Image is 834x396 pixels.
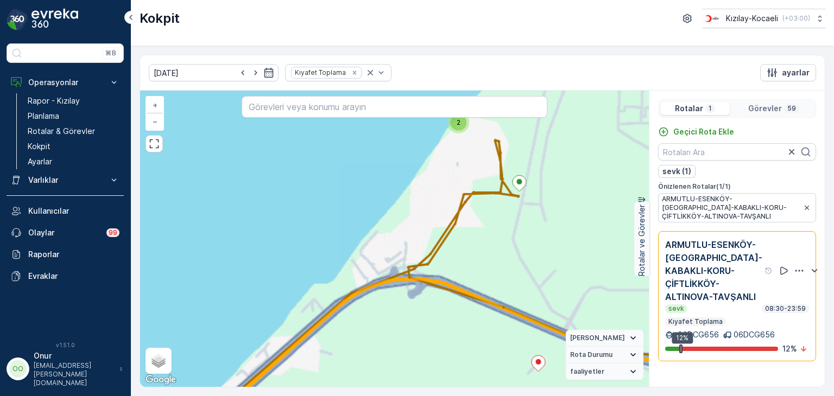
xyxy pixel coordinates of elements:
div: Kıyafet Toplama [292,67,347,78]
button: sevk (1) [658,165,696,178]
div: OO [9,360,27,378]
summary: faaliyetler [566,363,643,380]
p: Ayarlar [28,156,52,167]
button: Varlıklar [7,169,124,191]
p: [EMAIL_ADDRESS][PERSON_NAME][DOMAIN_NAME] [34,361,114,387]
p: 12 % [782,343,797,354]
div: Yardım Araç İkonu [764,266,773,275]
p: Kızılay-Kocaeli [726,13,778,24]
p: Onur [34,350,114,361]
p: Kokpit [140,10,180,27]
p: Operasyonlar [28,77,102,88]
p: Geçici Rota Ekle [673,126,734,137]
p: 06DCG656 [675,329,719,340]
a: Kokpit [23,139,124,154]
p: Kokpit [28,141,50,152]
p: Rotalar ve Görevler [636,205,647,276]
p: ARMUTLU-ESENKÖY-[GEOGRAPHIC_DATA]-KABAKLI-KORU-ÇİFTLİKKÖY-ALTINOVA-TAVŞANLI [665,238,762,303]
p: Kullanıcılar [28,206,119,216]
button: Operasyonlar [7,72,124,93]
p: sevk (1) [662,166,691,177]
a: Yakınlaştır [147,97,163,113]
p: Raporlar [28,249,119,260]
span: [PERSON_NAME] [570,334,625,342]
p: Varlıklar [28,175,102,186]
a: Uzaklaştır [147,113,163,130]
p: 59 [786,104,797,113]
p: Olaylar [28,227,100,238]
input: Görevleri veya konumu arayın [242,96,547,118]
a: Ayarlar [23,154,124,169]
a: Rotalar & Görevler [23,124,124,139]
p: Kıyafet Toplama [667,317,724,326]
p: Görevler [748,103,782,114]
span: ARMUTLU-ESENKÖY-[GEOGRAPHIC_DATA]-KABAKLI-KORU-ÇİFTLİKKÖY-ALTINOVA-TAVŞANLI [662,195,800,221]
a: Raporlar [7,244,124,265]
input: dd/mm/yyyy [149,64,279,81]
img: Google [143,373,179,387]
a: Geçici Rota Ekle [658,126,734,137]
p: ⌘B [105,49,116,58]
img: logo [7,9,28,30]
img: logo_dark-DEwI_e13.png [31,9,78,30]
p: 99 [109,228,117,237]
p: Önizlenen Rotalar ( 1 / 1 ) [658,182,816,191]
p: sevk [667,304,685,313]
p: Evraklar [28,271,119,282]
div: Remove Kıyafet Toplama [349,68,361,77]
a: Kullanıcılar [7,200,124,222]
a: Evraklar [7,265,124,287]
div: 12% [672,332,693,344]
button: Kızılay-Kocaeli(+03:00) [703,9,825,28]
summary: [PERSON_NAME] [566,330,643,347]
p: Rotalar [675,103,703,114]
button: ayarlar [760,64,816,81]
span: faaliyetler [570,367,604,376]
a: Planlama [23,108,124,124]
a: Rapor - Kızılay [23,93,124,108]
p: 08:30-23:59 [764,304,807,313]
a: Olaylar99 [7,222,124,244]
span: v 1.51.0 [7,342,124,348]
summary: Rota Durumu [566,347,643,363]
span: 2 [457,118,460,126]
span: − [153,117,158,126]
a: Bu bölgeyi Google Haritalar'da açın (yeni pencerede açılır) [143,373,179,387]
p: 06DCG656 [734,329,775,340]
div: 2 [447,112,469,133]
span: + [153,100,157,110]
input: Rotaları Ara [658,143,816,161]
span: Rota Durumu [570,350,612,359]
p: ayarlar [782,67,810,78]
p: Rotalar & Görevler [28,126,95,137]
p: ( +03:00 ) [782,14,810,23]
p: Rapor - Kızılay [28,95,80,106]
img: k%C4%B1z%C4%B1lay_0jL9uU1.png [703,12,722,24]
p: 1 [707,104,713,113]
a: Layers [147,349,170,373]
p: Planlama [28,111,59,122]
button: OOOnur[EMAIL_ADDRESS][PERSON_NAME][DOMAIN_NAME] [7,350,124,387]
